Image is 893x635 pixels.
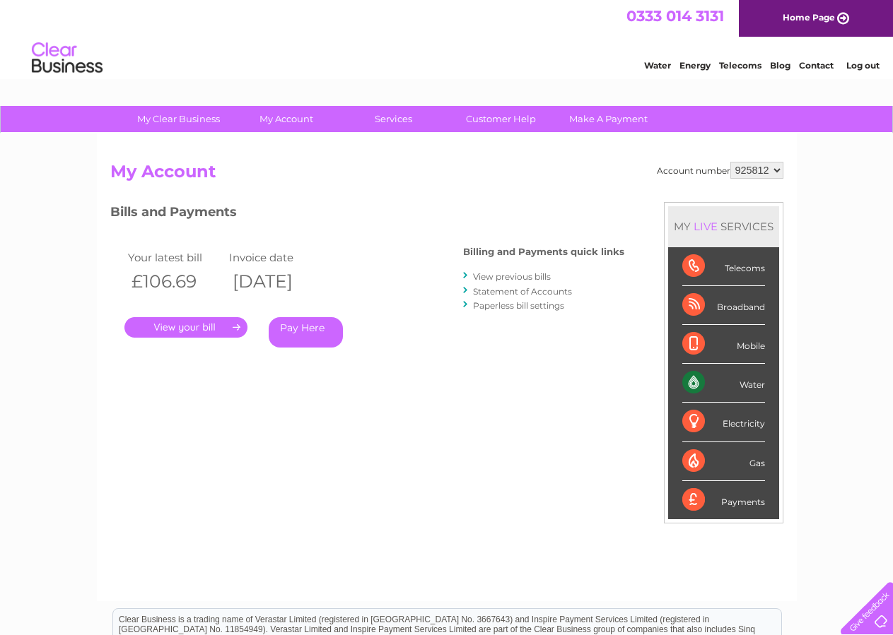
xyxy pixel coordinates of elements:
a: My Clear Business [120,106,237,132]
div: LIVE [691,220,720,233]
a: . [124,317,247,338]
h3: Bills and Payments [110,202,624,227]
div: MY SERVICES [668,206,779,247]
a: My Account [228,106,344,132]
div: Clear Business is a trading name of Verastar Limited (registered in [GEOGRAPHIC_DATA] No. 3667643... [113,8,781,69]
td: Your latest bill [124,248,226,267]
a: Customer Help [443,106,559,132]
h4: Billing and Payments quick links [463,247,624,257]
a: Water [644,60,671,71]
h2: My Account [110,162,783,189]
div: Payments [682,481,765,519]
a: Blog [770,60,790,71]
a: Services [335,106,452,132]
td: Invoice date [226,248,327,267]
a: 0333 014 3131 [626,7,724,25]
a: View previous bills [473,271,551,282]
a: Make A Payment [550,106,667,132]
th: £106.69 [124,267,226,296]
a: Pay Here [269,317,343,348]
div: Gas [682,442,765,481]
div: Broadband [682,286,765,325]
div: Electricity [682,403,765,441]
div: Account number [657,162,783,179]
a: Contact [799,60,834,71]
a: Paperless bill settings [473,300,564,311]
a: Energy [679,60,711,71]
div: Telecoms [682,247,765,286]
a: Log out [846,60,880,71]
th: [DATE] [226,267,327,296]
a: Statement of Accounts [473,286,572,297]
div: Mobile [682,325,765,364]
img: logo.png [31,37,103,80]
div: Water [682,364,765,403]
a: Telecoms [719,60,761,71]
